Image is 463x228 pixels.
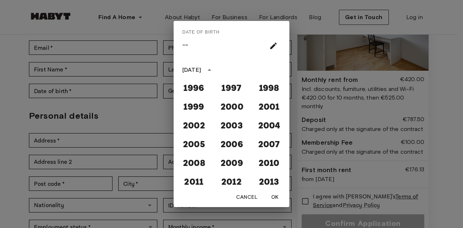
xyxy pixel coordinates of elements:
[218,80,245,93] button: 1997
[181,99,207,112] button: 1999
[256,174,282,187] button: 2013
[182,66,201,74] div: [DATE]
[218,174,245,187] button: 2012
[266,39,281,53] button: calendar view is open, go to text input view
[256,99,282,112] button: 2001
[181,118,207,131] button: 2002
[218,155,245,168] button: 2009
[181,137,207,150] button: 2005
[256,118,282,131] button: 2004
[263,191,286,204] button: OK
[218,99,245,112] button: 2000
[256,80,282,93] button: 1998
[256,155,282,168] button: 2010
[218,118,245,131] button: 2003
[203,64,216,76] button: year view is open, switch to calendar view
[181,155,207,168] button: 2008
[233,191,260,204] button: Cancel
[256,137,282,150] button: 2007
[182,38,188,52] h4: ––
[181,174,207,187] button: 2011
[182,27,220,38] span: Date of birth
[218,137,245,150] button: 2006
[181,80,207,93] button: 1996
